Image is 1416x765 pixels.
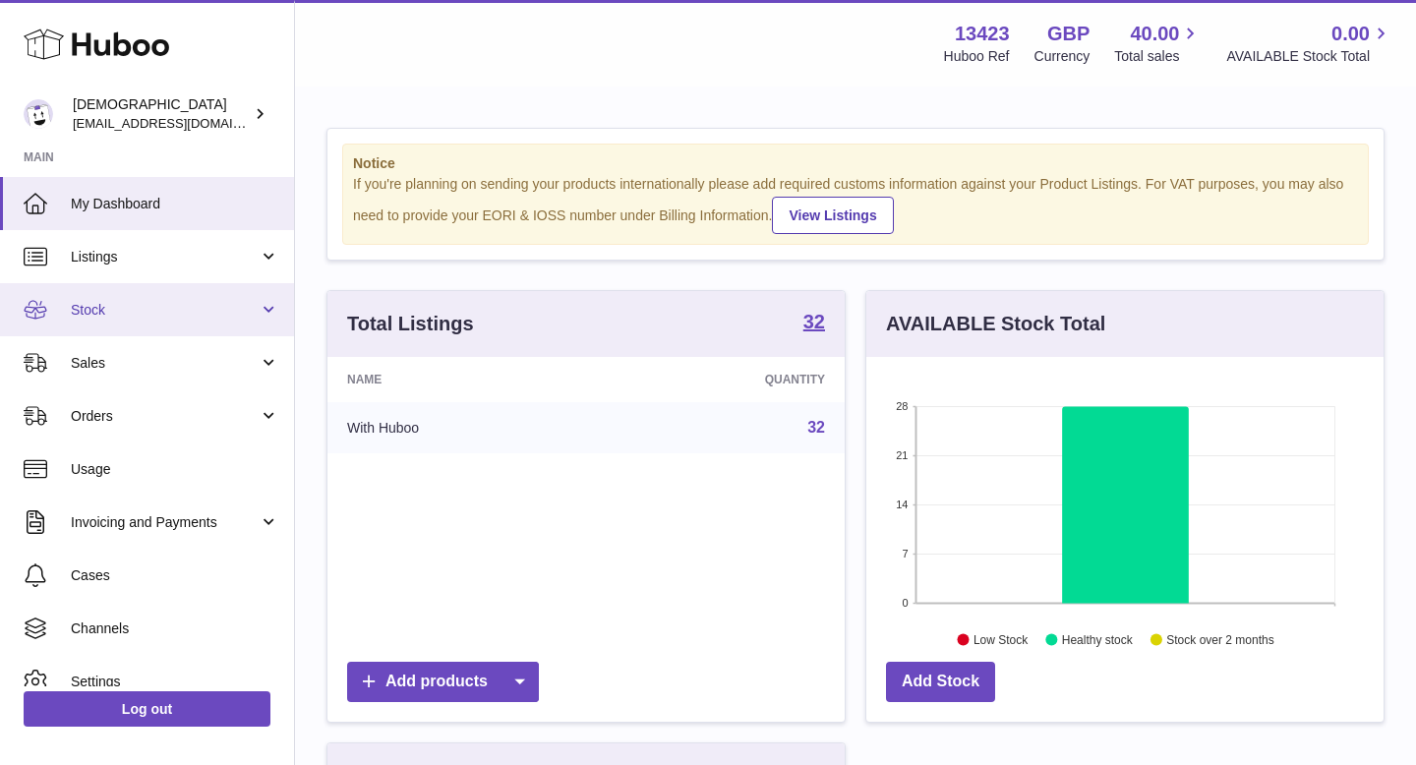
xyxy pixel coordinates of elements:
[803,312,825,331] strong: 32
[1114,21,1202,66] a: 40.00 Total sales
[902,548,908,559] text: 7
[327,402,600,453] td: With Huboo
[1331,21,1370,47] span: 0.00
[347,311,474,337] h3: Total Listings
[71,566,279,585] span: Cases
[896,400,908,412] text: 28
[71,195,279,213] span: My Dashboard
[71,619,279,638] span: Channels
[353,154,1358,173] strong: Notice
[886,662,995,702] a: Add Stock
[944,47,1010,66] div: Huboo Ref
[973,632,1029,646] text: Low Stock
[1114,47,1202,66] span: Total sales
[772,197,893,234] a: View Listings
[24,691,270,727] a: Log out
[896,449,908,461] text: 21
[902,597,908,609] text: 0
[1130,21,1179,47] span: 40.00
[896,499,908,510] text: 14
[600,357,845,402] th: Quantity
[327,357,600,402] th: Name
[71,407,259,426] span: Orders
[73,95,250,133] div: [DEMOGRAPHIC_DATA]
[807,419,825,436] a: 32
[24,99,53,129] img: olgazyuz@outlook.com
[1062,632,1134,646] text: Healthy stock
[1226,47,1392,66] span: AVAILABLE Stock Total
[955,21,1010,47] strong: 13423
[1047,21,1090,47] strong: GBP
[353,175,1358,234] div: If you're planning on sending your products internationally please add required customs informati...
[1034,47,1091,66] div: Currency
[71,673,279,691] span: Settings
[71,248,259,266] span: Listings
[803,312,825,335] a: 32
[886,311,1105,337] h3: AVAILABLE Stock Total
[71,513,259,532] span: Invoicing and Payments
[1226,21,1392,66] a: 0.00 AVAILABLE Stock Total
[347,662,539,702] a: Add products
[1166,632,1273,646] text: Stock over 2 months
[71,354,259,373] span: Sales
[73,115,289,131] span: [EMAIL_ADDRESS][DOMAIN_NAME]
[71,301,259,320] span: Stock
[71,460,279,479] span: Usage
